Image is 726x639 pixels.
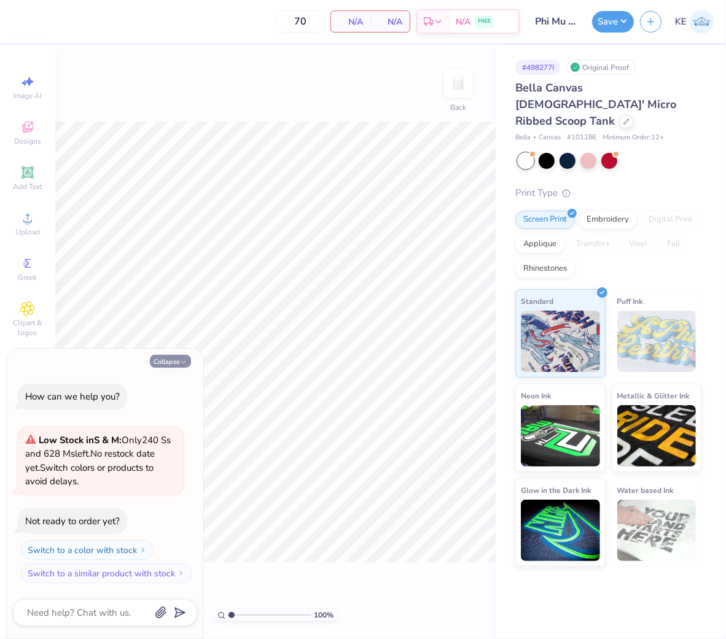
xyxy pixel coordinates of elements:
div: Applique [515,235,564,254]
span: Upload [15,227,40,237]
div: Foil [659,235,688,254]
input: Untitled Design [526,9,586,34]
span: FREE [478,17,491,26]
img: Metallic & Glitter Ink [617,405,697,467]
span: Minimum Order: 12 + [603,133,664,143]
div: Screen Print [515,211,575,229]
span: # 1012BE [567,133,596,143]
span: Neon Ink [521,389,551,402]
span: Puff Ink [617,295,643,308]
span: Bella + Canvas [515,133,561,143]
img: Water based Ink [617,500,697,561]
input: – – [276,10,324,33]
button: Collapse [150,355,191,368]
div: Transfers [568,235,617,254]
button: Save [592,11,634,33]
span: N/A [456,15,470,28]
span: N/A [378,15,402,28]
div: Embroidery [579,211,637,229]
div: Rhinestones [515,260,575,278]
span: Greek [18,273,37,282]
img: Back [446,71,470,96]
div: # 498277I [515,60,561,75]
span: Standard [521,295,553,308]
span: 100 % [314,610,334,621]
img: Neon Ink [521,405,600,467]
span: Clipart & logos [6,318,49,338]
div: Vinyl [621,235,655,254]
span: Image AI [14,91,42,101]
span: Designs [14,136,41,146]
img: Glow in the Dark Ink [521,500,600,561]
span: Bella Canvas [DEMOGRAPHIC_DATA]' Micro Ribbed Scoop Tank [515,80,676,128]
div: Back [450,102,466,113]
button: Switch to a similar product with stock [21,563,192,583]
button: Switch to a color with stock [21,540,154,560]
span: N/A [338,15,363,28]
img: Switch to a similar product with stock [178,570,185,577]
div: Not ready to order yet? [25,515,120,527]
strong: Low Stock in S & M : [39,434,122,446]
span: KE [675,15,687,29]
div: Print Type [515,186,701,200]
span: Metallic & Glitter Ink [617,389,690,402]
span: No restock date yet. [25,447,155,474]
span: Water based Ink [617,484,674,497]
div: Digital Print [641,211,700,229]
img: Standard [521,311,600,372]
div: How can we help you? [25,390,120,403]
div: Original Proof [567,60,636,75]
span: Glow in the Dark Ink [521,484,591,497]
img: Kent Everic Delos Santos [690,10,714,34]
img: Switch to a color with stock [139,546,147,554]
span: Only 240 Ss and 628 Ms left. Switch colors or products to avoid delays. [25,434,171,488]
a: KE [675,10,714,34]
span: Add Text [13,182,42,192]
img: Puff Ink [617,311,697,372]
